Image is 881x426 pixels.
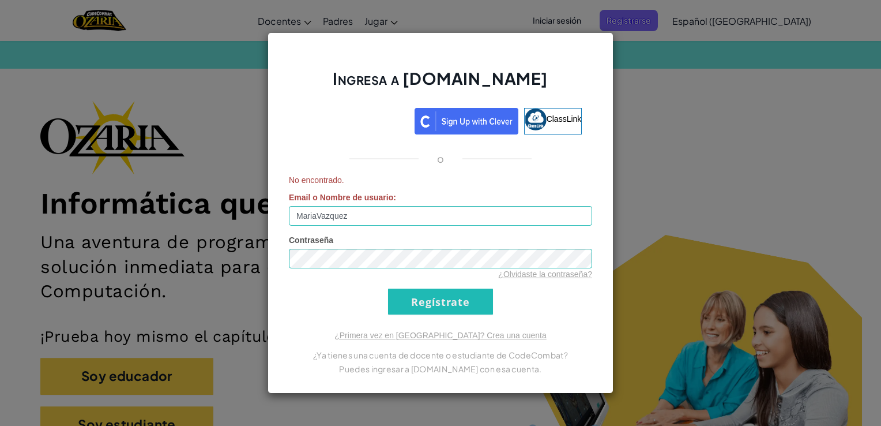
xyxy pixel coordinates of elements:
[293,107,415,132] iframe: Botón de Acceder con Google
[289,362,592,376] p: Puedes ingresar a [DOMAIN_NAME] con esa cuenta.
[289,193,393,202] span: Email o Nombre de usuario
[437,152,444,166] p: o
[289,236,333,245] span: Contraseña
[547,114,582,124] span: ClassLink
[289,348,592,362] p: ¿Ya tienes una cuenta de docente o estudiante de CodeCombat?
[289,174,592,186] span: No encontrado.
[415,108,518,134] img: clever_sso_button@2x.png
[334,331,547,340] a: ¿Primera vez en [GEOGRAPHIC_DATA]? Crea una cuenta
[289,192,396,203] label: :
[525,109,547,130] img: classlink-logo-small.png
[289,68,592,101] h2: Ingresa a [DOMAIN_NAME]
[498,270,592,279] a: ¿Olvidaste la contraseña?
[388,289,493,315] input: Regístrate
